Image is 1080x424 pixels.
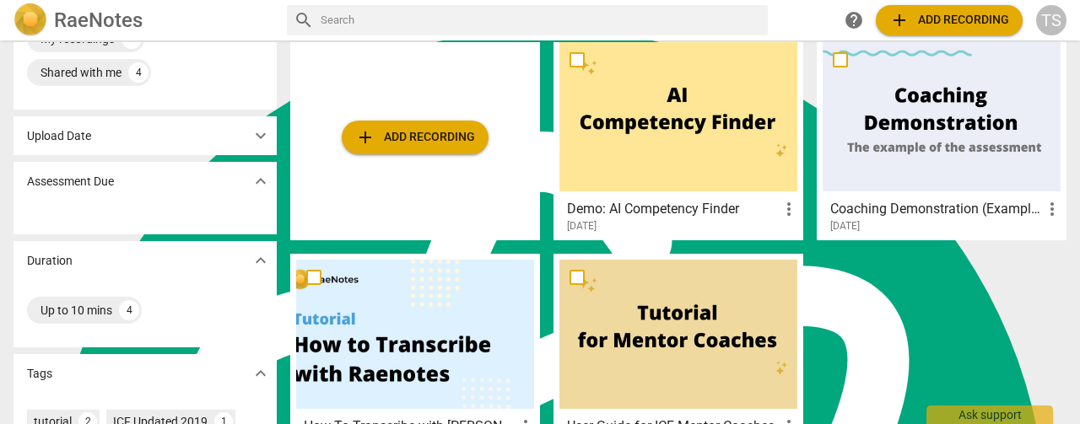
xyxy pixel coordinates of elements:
[823,42,1061,233] a: Coaching Demonstration (Example)[DATE]
[128,62,148,83] div: 4
[559,42,797,233] a: Demo: AI Competency Finder[DATE]
[839,5,869,35] a: Help
[119,300,139,320] div: 4
[844,10,864,30] span: help
[321,7,761,34] input: Search
[248,248,273,273] button: Show more
[27,173,114,191] p: Assessment Due
[40,302,112,319] div: Up to 10 mins
[251,126,271,146] span: expand_more
[355,127,375,148] span: add
[926,405,1053,424] div: Ask support
[251,250,271,271] span: expand_more
[248,169,273,194] button: Show more
[342,121,489,154] button: Upload
[13,3,47,37] img: Logo
[355,127,475,148] span: Add recording
[27,127,91,145] p: Upload Date
[248,361,273,386] button: Show more
[13,3,273,37] a: LogoRaeNotes
[779,199,799,219] span: more_vert
[1042,199,1062,219] span: more_vert
[27,365,52,383] p: Tags
[876,5,1023,35] button: Upload
[830,219,860,233] span: [DATE]
[830,199,1042,219] h3: Coaching Demonstration (Example)
[294,10,314,30] span: search
[889,10,1009,30] span: Add recording
[248,123,273,148] button: Show more
[27,252,73,270] p: Duration
[40,64,121,81] div: Shared with me
[567,199,779,219] h3: Demo: AI Competency Finder
[251,363,271,384] span: expand_more
[54,8,143,32] h2: RaeNotes
[889,10,910,30] span: add
[567,219,597,233] span: [DATE]
[1036,5,1066,35] button: TS
[251,171,271,191] span: expand_more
